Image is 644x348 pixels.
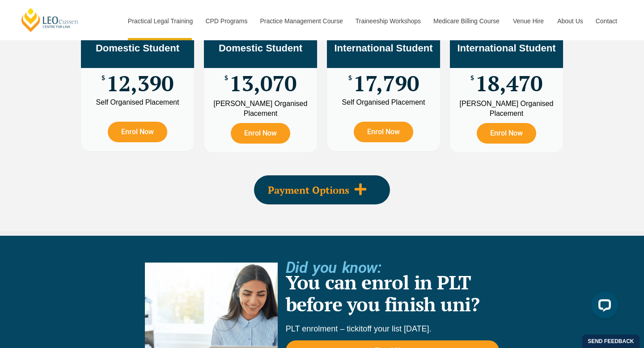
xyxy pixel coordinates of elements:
[589,2,624,40] a: Contact
[268,185,349,195] span: Payment Options
[231,123,290,144] a: Enrol Now
[363,324,431,333] span: off your list [DATE].
[286,269,479,317] a: You can enrol in PLT before you finish uni?
[199,2,253,40] a: CPD Programs
[458,42,556,54] span: International Student
[219,42,302,54] span: Domestic Student
[88,99,187,106] div: Self Organised Placement
[211,99,310,119] div: [PERSON_NAME] Organised Placement
[335,42,433,54] span: International Student
[584,288,622,326] iframe: LiveChat chat widget
[225,75,228,81] span: $
[470,75,474,81] span: $
[354,122,413,142] a: Enrol Now
[506,2,551,40] a: Venue Hire
[475,75,542,92] span: 18,470
[551,2,589,40] a: About Us
[457,99,556,119] div: [PERSON_NAME] Organised Placement
[334,99,433,106] div: Self Organised Placement
[477,123,536,144] a: Enrol Now
[359,324,363,333] span: it
[229,75,297,92] span: 13,070
[254,2,349,40] a: Practice Management Course
[108,122,167,142] a: Enrol Now
[286,324,359,333] span: PLT enrolment – tick
[96,42,179,54] span: Domestic Student
[348,75,352,81] span: $
[20,7,80,33] a: [PERSON_NAME] Centre for Law
[121,2,199,40] a: Practical Legal Training
[102,75,105,81] span: $
[106,75,174,92] span: 12,390
[349,2,427,40] a: Traineeship Workshops
[353,75,419,92] span: 17,790
[427,2,506,40] a: Medicare Billing Course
